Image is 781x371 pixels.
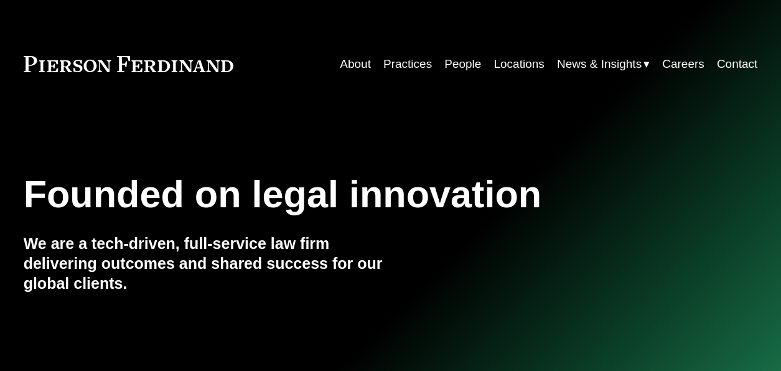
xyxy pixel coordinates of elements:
a: About [340,52,371,76]
a: Contact [717,52,757,76]
span: News & Insights [557,54,642,75]
a: Careers [662,52,704,76]
a: folder dropdown [557,52,650,76]
a: Locations [493,52,544,76]
h4: We are a tech-driven, full-service law firm delivering outcomes and shared success for our global... [24,234,391,293]
h1: Founded on legal innovation [24,173,635,217]
a: People [444,52,481,76]
a: Practices [383,52,432,76]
